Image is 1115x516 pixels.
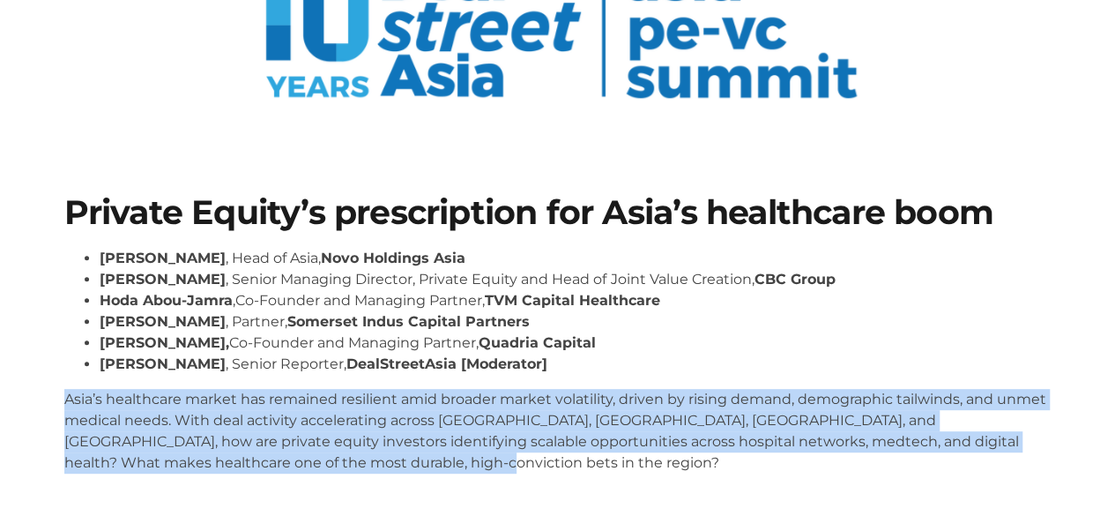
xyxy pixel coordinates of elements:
[479,334,596,351] strong: Quadria Capital
[100,271,226,288] strong: [PERSON_NAME]
[100,355,226,372] strong: [PERSON_NAME]
[485,292,660,309] strong: TVM Capital Healthcare
[100,250,226,266] strong: [PERSON_NAME]
[100,354,1052,375] li: , Senior Reporter,
[100,292,233,309] strong: Hoda Abou-Jamra
[100,311,1052,333] li: , Partner,
[287,313,530,330] strong: Somerset Indus Capital Partners
[100,334,229,351] strong: [PERSON_NAME],
[100,313,226,330] strong: [PERSON_NAME]
[64,196,1052,229] h1: Private Equity’s prescription for Asia’s healthcare boom
[100,248,1052,269] li: , Head of Asia,
[100,333,1052,354] li: Co-Founder and Managing Partner,
[346,355,547,372] strong: DealStreetAsia [Moderator]
[64,389,1052,474] p: Asia’s healthcare market has remained resilient amid broader market volatility, driven by rising ...
[754,271,836,288] strong: CBC Group
[100,290,1052,311] li: ,Co-Founder and Managing Partner,
[321,250,465,266] strong: Novo Holdings Asia
[100,269,1052,290] li: , Senior Managing Director, Private Equity and Head of Joint Value Creation,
